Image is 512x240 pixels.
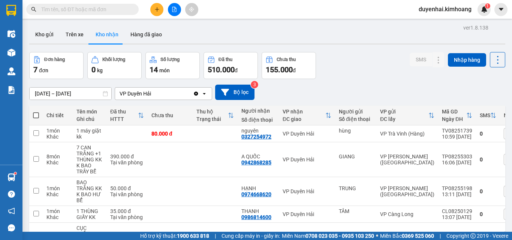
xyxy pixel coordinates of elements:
[413,4,478,14] span: duyenhai.kimhoang
[380,131,434,137] div: VP Trà Vinh (Hàng)
[46,112,69,118] div: Chi tiết
[39,67,48,73] span: đơn
[339,154,373,160] div: GIANG
[380,154,434,165] div: VP [PERSON_NAME] ([GEOGRAPHIC_DATA])
[177,233,209,239] strong: 1900 633 818
[204,52,258,79] button: Đã thu510.000đ
[376,106,438,125] th: Toggle SortBy
[241,134,271,140] div: 0327254972
[76,162,103,174] div: K BAO TRẦY BỂ
[31,7,36,12] span: search
[76,116,103,122] div: Ghi chú
[154,7,160,12] span: plus
[189,7,194,12] span: aim
[282,232,374,240] span: Miền Nam
[30,88,111,100] input: Select a date range.
[442,134,472,140] div: 10:59 [DATE]
[222,232,280,240] span: Cung cấp máy in - giấy in:
[442,185,472,191] div: TP08255198
[481,6,488,13] img: icon-new-feature
[486,3,489,9] span: 1
[102,57,125,62] div: Khối lượng
[29,52,84,79] button: Đơn hàng7đơn
[241,185,275,191] div: HẠNH
[46,134,69,140] div: Khác
[110,154,144,160] div: 390.000 đ
[442,160,472,165] div: 16:06 [DATE]
[339,185,373,191] div: TRUNG
[76,208,103,220] div: 1 THÙNG GIẤY KK
[235,67,238,73] span: đ
[46,208,69,214] div: 1 món
[76,128,103,140] div: 1 máy giặt kk
[380,185,434,197] div: VP [PERSON_NAME] ([GEOGRAPHIC_DATA])
[293,67,296,73] span: đ
[110,214,144,220] div: Tại văn phòng
[60,25,90,43] button: Trên xe
[185,3,198,16] button: aim
[480,157,496,162] div: 0
[140,232,209,240] span: Hỗ trợ kỹ thuật:
[110,109,138,115] div: Đã thu
[150,65,158,74] span: 14
[279,106,335,125] th: Toggle SortBy
[110,208,144,214] div: 35.000 đ
[46,154,69,160] div: 8 món
[168,3,181,16] button: file-add
[266,65,293,74] span: 155.000
[402,233,434,239] strong: 0369 525 060
[442,116,466,122] div: Ngày ĐH
[110,160,144,165] div: Tại văn phòng
[442,191,472,197] div: 13:11 [DATE]
[160,57,180,62] div: Số lượng
[480,188,496,194] div: 0
[283,188,331,194] div: VP Duyên Hải
[120,90,151,97] div: VP Duyên Hải
[442,214,472,220] div: 13:07 [DATE]
[7,49,15,57] img: warehouse-icon
[241,208,275,214] div: THANH
[339,116,373,122] div: Số điện thoại
[97,67,103,73] span: kg
[283,157,331,162] div: VP Duyên Hải
[159,67,170,73] span: món
[410,53,432,66] button: SMS
[241,128,275,134] div: nguyên
[380,232,434,240] span: Miền Bắc
[6,5,16,16] img: logo-vxr
[241,231,275,237] div: PHƯƠNG
[219,57,232,62] div: Đã thu
[145,52,200,79] button: Số lượng14món
[46,214,69,220] div: Khác
[215,85,255,100] button: Bộ lọc
[277,57,296,62] div: Chưa thu
[442,231,472,237] div: TP08254627
[46,191,69,197] div: Khác
[196,116,228,122] div: Trạng thái
[7,86,15,94] img: solution-icon
[485,3,490,9] sup: 1
[151,112,189,118] div: Chưa thu
[110,185,144,191] div: 50.000 đ
[110,116,138,122] div: HTTT
[380,116,428,122] div: ĐC lấy
[241,214,271,220] div: 0986814600
[305,233,374,239] strong: 0708 023 035 - 0935 103 250
[8,207,15,215] span: notification
[498,6,505,13] span: caret-down
[283,131,331,137] div: VP Duyên Hải
[480,131,496,137] div: 0
[448,53,486,67] button: Nhập hàng
[152,90,153,97] input: Selected VP Duyên Hải.
[44,57,65,62] div: Đơn hàng
[241,191,271,197] div: 0974668620
[151,131,189,137] div: 80.000 đ
[76,179,103,191] div: BAO TRẮNG KK
[33,65,37,74] span: 7
[76,145,103,162] div: 7 CAN TRẮNG +1 THÙNG KK
[46,160,69,165] div: Khác
[124,25,168,43] button: Hàng đã giao
[7,173,15,181] img: warehouse-icon
[201,91,207,97] svg: open
[442,109,466,115] div: Mã GD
